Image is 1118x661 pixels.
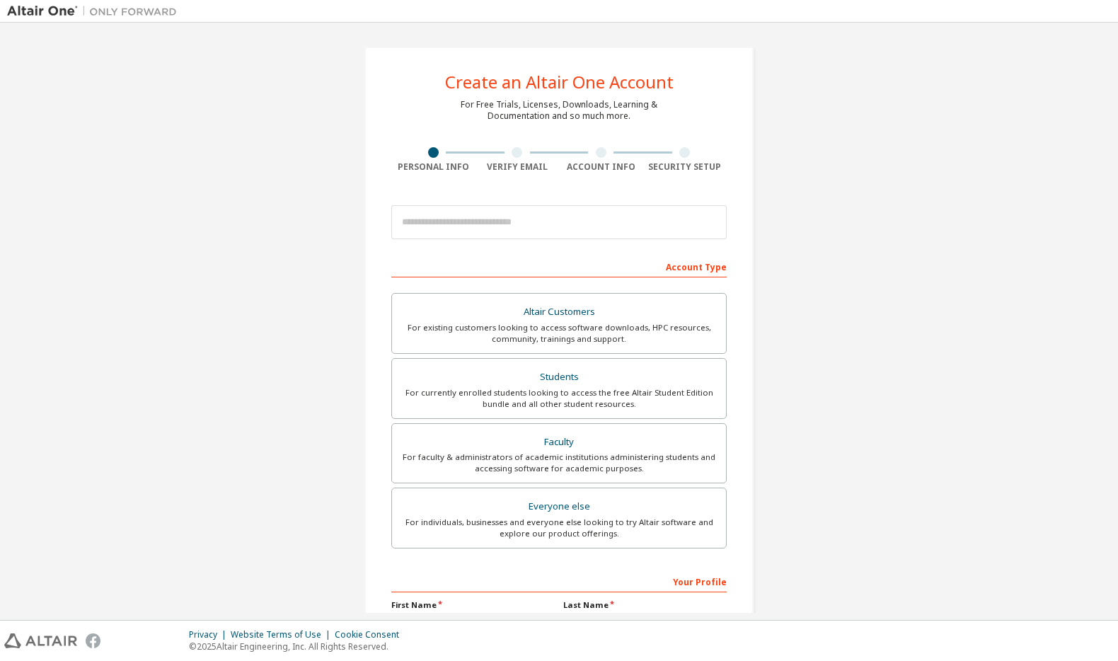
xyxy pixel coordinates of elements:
[559,161,643,173] div: Account Info
[86,633,100,648] img: facebook.svg
[391,161,476,173] div: Personal Info
[335,629,408,640] div: Cookie Consent
[400,432,718,452] div: Faculty
[563,599,727,611] label: Last Name
[400,322,718,345] div: For existing customers looking to access software downloads, HPC resources, community, trainings ...
[400,517,718,539] div: For individuals, businesses and everyone else looking to try Altair software and explore our prod...
[461,99,657,122] div: For Free Trials, Licenses, Downloads, Learning & Documentation and so much more.
[400,452,718,474] div: For faculty & administrators of academic institutions administering students and accessing softwa...
[400,367,718,387] div: Students
[7,4,184,18] img: Altair One
[400,387,718,410] div: For currently enrolled students looking to access the free Altair Student Edition bundle and all ...
[400,302,718,322] div: Altair Customers
[476,161,560,173] div: Verify Email
[189,629,231,640] div: Privacy
[391,570,727,592] div: Your Profile
[189,640,408,653] p: © 2025 Altair Engineering, Inc. All Rights Reserved.
[445,74,674,91] div: Create an Altair One Account
[4,633,77,648] img: altair_logo.svg
[391,599,555,611] label: First Name
[400,497,718,517] div: Everyone else
[643,161,727,173] div: Security Setup
[391,255,727,277] div: Account Type
[231,629,335,640] div: Website Terms of Use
